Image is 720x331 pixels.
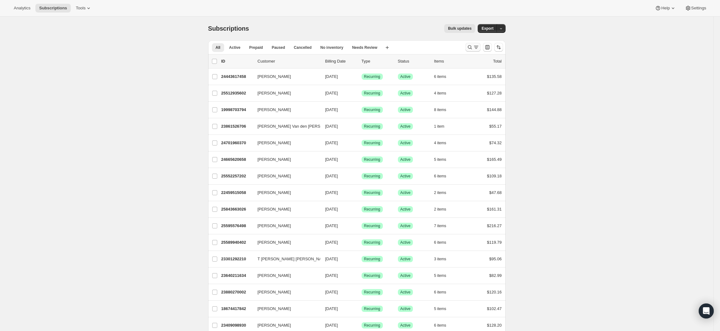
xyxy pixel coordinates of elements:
span: [PERSON_NAME] [258,190,291,196]
span: Cancelled [294,45,312,50]
div: 19998703794[PERSON_NAME][DATE]SuccessRecurringSuccessActive8 items$144.88 [221,105,502,114]
span: $135.58 [487,74,502,79]
p: 25595576498 [221,223,253,229]
span: Recurring [364,323,380,328]
button: 4 items [434,139,453,147]
span: [PERSON_NAME] [258,173,291,179]
span: Recurring [364,74,380,79]
div: 23880270002[PERSON_NAME][DATE]SuccessRecurringSuccessActive6 items$120.16 [221,288,502,297]
span: $127.28 [487,91,502,95]
button: Tools [72,4,95,13]
div: 23301292210T [PERSON_NAME] [PERSON_NAME][DATE]SuccessRecurringSuccessActive3 items$95.06 [221,255,502,263]
span: [DATE] [325,257,338,261]
span: [DATE] [325,273,338,278]
span: Subscriptions [39,6,67,11]
button: 6 items [434,72,453,81]
span: [DATE] [325,323,338,328]
button: 6 items [434,321,453,330]
p: Customer [258,58,320,64]
span: Prepaid [249,45,263,50]
span: Export [481,26,493,31]
p: Total [493,58,501,64]
div: 24443617458[PERSON_NAME][DATE]SuccessRecurringSuccessActive6 items$135.58 [221,72,502,81]
span: Active [400,174,411,179]
span: Recurring [364,273,380,278]
button: Search and filter results [465,43,481,52]
span: [DATE] [325,306,338,311]
span: 2 items [434,190,446,195]
span: [DATE] [325,190,338,195]
button: Create new view [382,43,392,52]
button: 8 items [434,105,453,114]
button: [PERSON_NAME] [254,237,316,247]
span: 4 items [434,140,446,145]
span: $165.49 [487,157,502,162]
span: [PERSON_NAME] [258,306,291,312]
span: [PERSON_NAME] [258,289,291,295]
span: Recurring [364,240,380,245]
button: T [PERSON_NAME] [PERSON_NAME] [254,254,316,264]
span: Active [400,207,411,212]
button: [PERSON_NAME] [254,271,316,281]
span: Tools [76,6,85,11]
span: $216.27 [487,223,502,228]
p: 25843663026 [221,206,253,212]
div: 22459515058[PERSON_NAME][DATE]SuccessRecurringSuccessActive2 items$47.68 [221,188,502,197]
span: 8 items [434,107,446,112]
span: [DATE] [325,140,338,145]
span: $144.88 [487,107,502,112]
button: 3 items [434,255,453,263]
span: $82.99 [489,273,502,278]
p: 23409098930 [221,322,253,328]
span: Recurring [364,306,380,311]
div: 23861526706[PERSON_NAME] Van den [PERSON_NAME][DATE]SuccessRecurringSuccessActive1 item$55.17 [221,122,502,131]
span: [PERSON_NAME] [258,156,291,163]
span: Settings [691,6,706,11]
span: Active [400,74,411,79]
span: Recurring [364,174,380,179]
button: 5 items [434,155,453,164]
span: $109.18 [487,174,502,178]
p: 25589940402 [221,239,253,246]
p: 23861526706 [221,123,253,130]
span: Recurring [364,107,380,112]
button: 6 items [434,172,453,181]
span: 6 items [434,174,446,179]
span: Analytics [14,6,30,11]
span: [DATE] [325,240,338,245]
span: Active [400,91,411,96]
span: Active [400,223,411,228]
span: Active [400,257,411,262]
p: 25512935602 [221,90,253,96]
span: 6 items [434,323,446,328]
button: 7 items [434,222,453,230]
span: $161.31 [487,207,502,211]
button: [PERSON_NAME] [254,155,316,165]
span: Needs Review [352,45,378,50]
span: [DATE] [325,207,338,211]
button: [PERSON_NAME] [254,138,316,148]
div: IDCustomerBilling DateTypeStatusItemsTotal [221,58,502,64]
div: Open Intercom Messenger [699,303,714,318]
button: [PERSON_NAME] [254,304,316,314]
button: [PERSON_NAME] [254,105,316,115]
p: Status [398,58,429,64]
button: Export [478,24,497,33]
button: 1 item [434,122,451,131]
button: [PERSON_NAME] [254,221,316,231]
div: 24701960370[PERSON_NAME][DATE]SuccessRecurringSuccessActive4 items$74.32 [221,139,502,147]
button: Analytics [10,4,34,13]
div: 25552257202[PERSON_NAME][DATE]SuccessRecurringSuccessActive6 items$109.18 [221,172,502,181]
span: $95.06 [489,257,502,261]
span: $119.79 [487,240,502,245]
p: 24701960370 [221,140,253,146]
p: 22459515058 [221,190,253,196]
div: 25589940402[PERSON_NAME][DATE]SuccessRecurringSuccessActive6 items$119.79 [221,238,502,247]
div: 23640211634[PERSON_NAME][DATE]SuccessRecurringSuccessActive5 items$82.99 [221,271,502,280]
span: [PERSON_NAME] [258,272,291,279]
span: Active [400,190,411,195]
span: Recurring [364,140,380,145]
span: [PERSON_NAME] [258,239,291,246]
span: [PERSON_NAME] [258,223,291,229]
span: Active [400,107,411,112]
